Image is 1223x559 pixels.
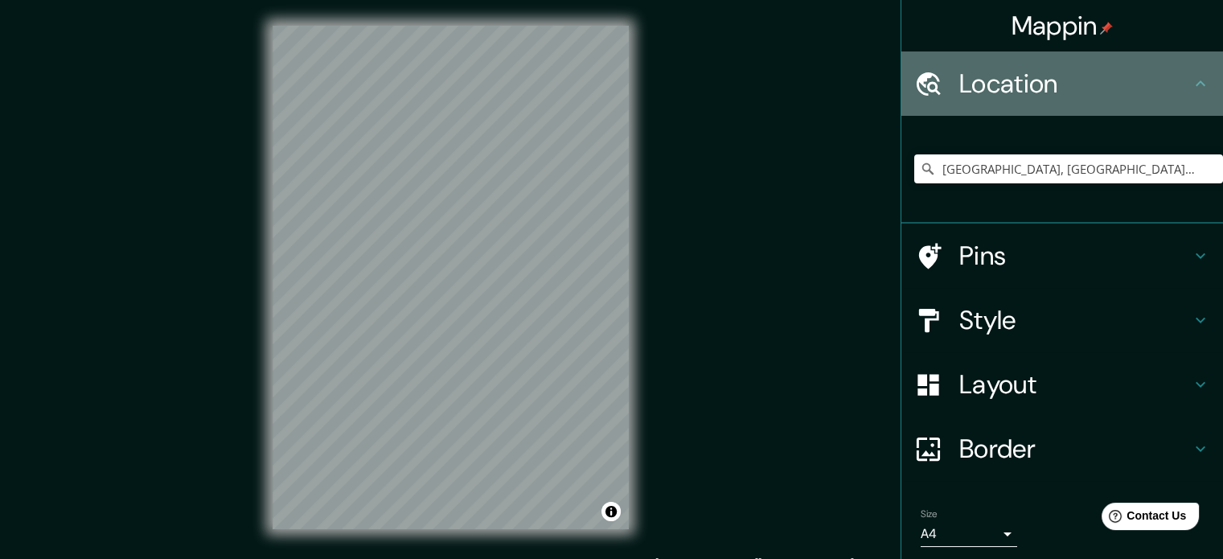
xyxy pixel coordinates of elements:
[959,433,1191,465] h4: Border
[959,368,1191,401] h4: Layout
[901,51,1223,116] div: Location
[601,502,621,521] button: Toggle attribution
[921,521,1017,547] div: A4
[901,352,1223,417] div: Layout
[273,26,629,529] canvas: Map
[1080,496,1205,541] iframe: Help widget launcher
[959,68,1191,100] h4: Location
[1012,10,1114,42] h4: Mappin
[959,304,1191,336] h4: Style
[914,154,1223,183] input: Pick your city or area
[901,224,1223,288] div: Pins
[1100,22,1113,35] img: pin-icon.png
[959,240,1191,272] h4: Pins
[921,508,938,521] label: Size
[901,417,1223,481] div: Border
[901,288,1223,352] div: Style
